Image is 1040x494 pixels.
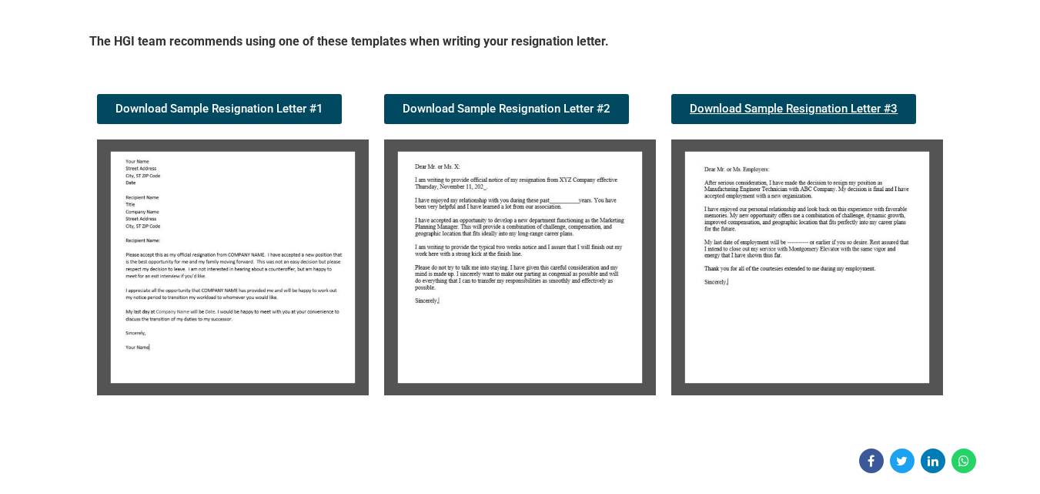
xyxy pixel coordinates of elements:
span: Download Sample Resignation Letter #2 [403,103,610,115]
a: Download Sample Resignation Letter #1 [97,94,342,124]
h5: The HGI team recommends using one of these templates when writing your resignation letter. [89,33,951,55]
a: Share on Linkedin [921,449,945,473]
a: Share on Facebook [859,449,884,473]
a: Download Sample Resignation Letter #2 [384,94,629,124]
a: Download Sample Resignation Letter #3 [671,94,916,124]
a: Share on WhatsApp [951,449,976,473]
a: Share on Twitter [890,449,915,473]
span: Download Sample Resignation Letter #1 [115,103,323,115]
span: Download Sample Resignation Letter #3 [690,103,898,115]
